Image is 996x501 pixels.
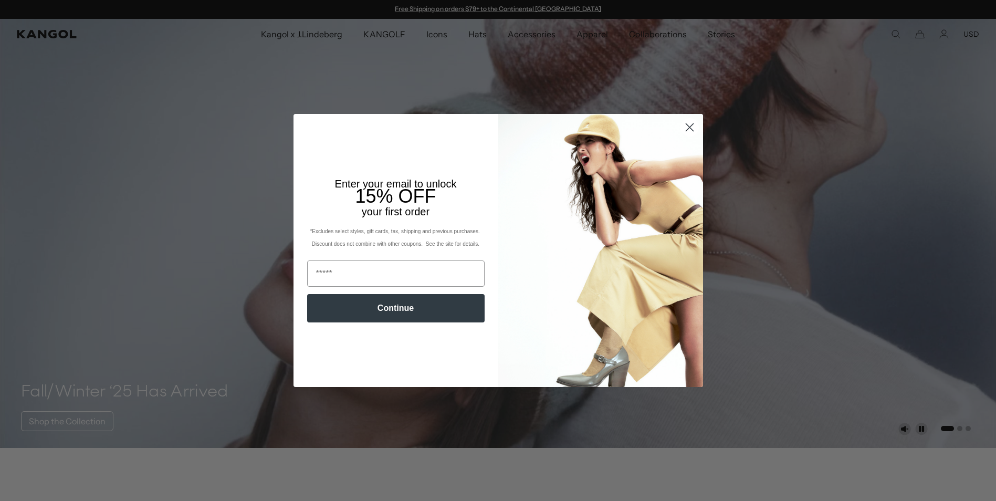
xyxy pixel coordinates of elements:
[307,294,485,322] button: Continue
[335,178,457,190] span: Enter your email to unlock
[362,206,429,217] span: your first order
[498,114,703,387] img: 93be19ad-e773-4382-80b9-c9d740c9197f.jpeg
[680,118,699,137] button: Close dialog
[310,228,481,247] span: *Excludes select styles, gift cards, tax, shipping and previous purchases. Discount does not comb...
[355,185,436,207] span: 15% OFF
[307,260,485,287] input: Email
